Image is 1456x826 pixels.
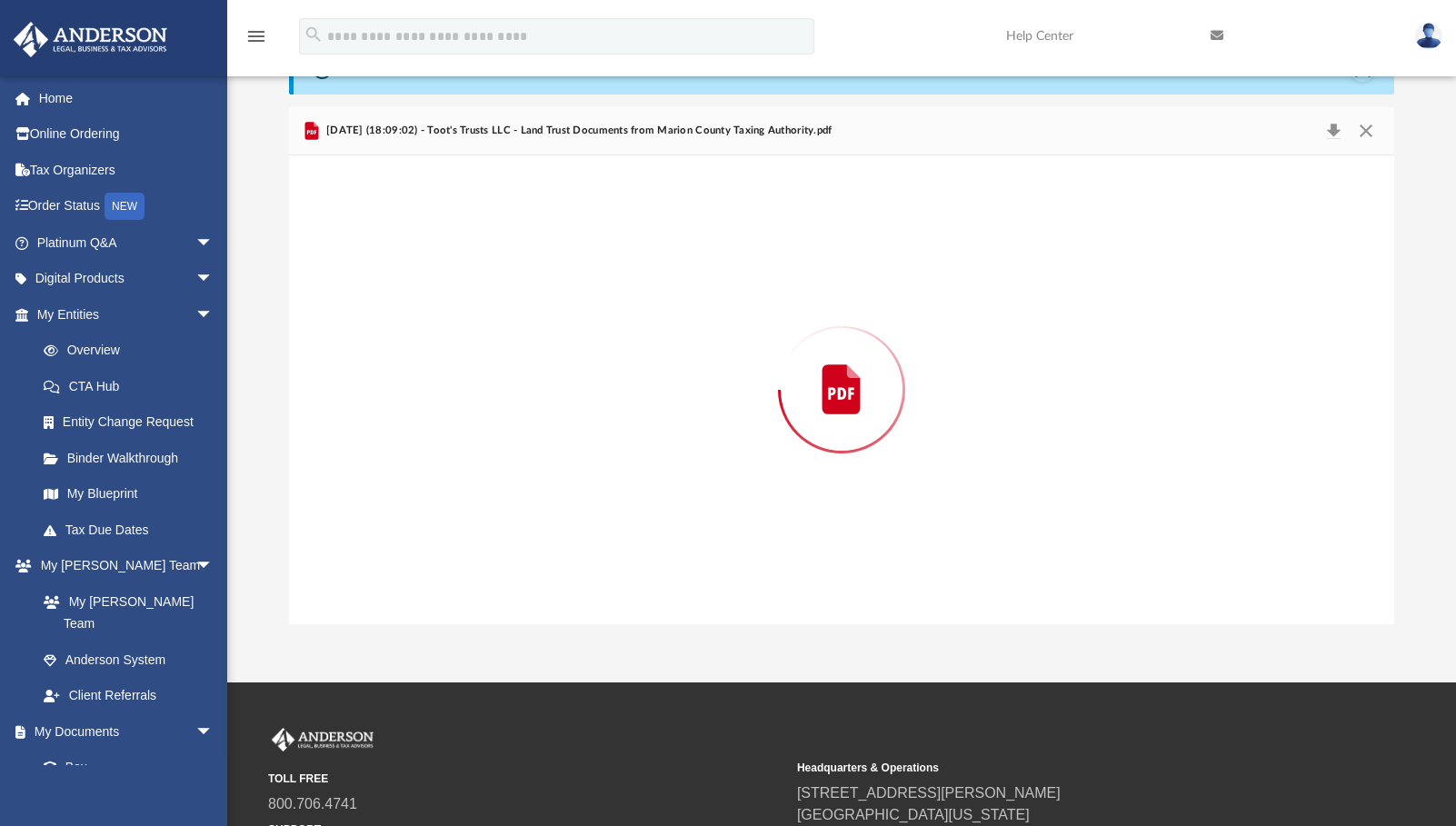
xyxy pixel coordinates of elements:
[25,678,232,714] a: Client Referrals
[195,548,232,585] span: arrow_drop_down
[105,193,145,220] div: NEW
[1415,23,1442,49] img: User Pic
[25,333,241,369] a: Overview
[13,261,241,297] a: Digital Productsarrow_drop_down
[25,440,241,476] a: Binder Walkthrough
[25,750,223,786] a: Box
[195,261,232,298] span: arrow_drop_down
[323,123,833,139] span: [DATE] (18:09:02) - Toot's Trusts LLC - Land Trust Documents from Marion County Taxing Authority.pdf
[1318,118,1351,144] button: Download
[13,224,241,261] a: Platinum Q&Aarrow_drop_down
[13,188,241,225] a: Order StatusNEW
[797,807,1030,822] a: [GEOGRAPHIC_DATA][US_STATE]
[195,224,232,262] span: arrow_drop_down
[13,80,241,116] a: Home
[25,404,241,441] a: Entity Change Request
[245,25,267,47] i: menu
[195,296,232,333] span: arrow_drop_down
[289,107,1395,624] div: Preview
[1350,118,1382,144] button: Close
[25,368,241,404] a: CTA Hub
[13,296,241,333] a: My Entitiesarrow_drop_down
[8,22,173,57] img: Anderson Advisors Platinum Portal
[268,771,784,787] small: TOLL FREE
[195,713,232,751] span: arrow_drop_down
[268,796,357,811] a: 800.706.4741
[797,785,1061,801] a: [STREET_ADDRESS][PERSON_NAME]
[25,512,241,548] a: Tax Due Dates
[268,728,377,751] img: Anderson Advisors Platinum Portal
[13,152,241,188] a: Tax Organizers
[13,116,241,153] a: Online Ordering
[797,760,1313,776] small: Headquarters & Operations
[13,713,232,750] a: My Documentsarrow_drop_down
[25,642,232,678] a: Anderson System
[304,25,324,45] i: search
[25,476,232,513] a: My Blueprint
[245,35,267,47] a: menu
[13,548,232,584] a: My [PERSON_NAME] Teamarrow_drop_down
[25,583,223,642] a: My [PERSON_NAME] Team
